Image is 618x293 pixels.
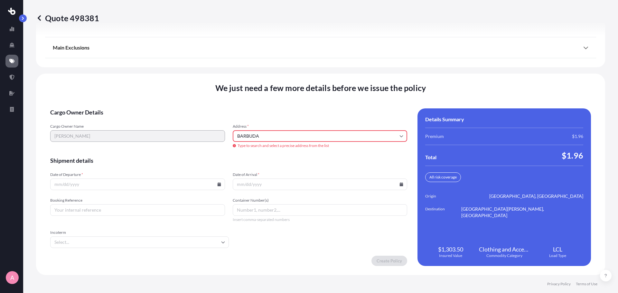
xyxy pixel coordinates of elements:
p: Create Policy [377,258,402,264]
span: Cargo Owner Details [50,108,407,116]
a: Privacy Policy [547,281,571,287]
input: mm/dd/yyyy [50,179,225,190]
span: Incoterm [50,230,229,235]
input: Number1, number2,... [233,204,407,216]
span: $1.96 [562,150,583,160]
span: LCL [553,245,562,253]
span: [GEOGRAPHIC_DATA], [GEOGRAPHIC_DATA] [489,193,583,199]
span: $1.96 [572,133,583,140]
span: Commodity Category [486,253,522,258]
span: [GEOGRAPHIC_DATA][PERSON_NAME], [GEOGRAPHIC_DATA] [461,206,583,219]
span: A [10,274,14,281]
p: Quote 498381 [36,13,99,23]
div: All risk coverage [425,172,461,182]
span: Shipment details [50,157,407,164]
span: Clothing and Accessories - Not Knitted or Crocheted [479,245,530,253]
span: Details Summary [425,116,464,123]
span: Total [425,154,436,160]
span: Date of Arrival [233,172,407,177]
span: $1,303.50 [438,245,463,253]
div: Main Exclusions [53,40,588,55]
span: Cargo Owner Name [50,124,225,129]
input: Cargo owner address [233,130,407,142]
span: Type to search and select a precise address from the list [233,143,407,148]
span: Origin [425,193,461,199]
input: mm/dd/yyyy [233,179,407,190]
button: Create Policy [371,256,407,266]
span: Insert comma-separated numbers [233,217,407,222]
a: Terms of Use [576,281,597,287]
span: Load Type [549,253,566,258]
span: Date of Departure [50,172,225,177]
span: Address [233,124,407,129]
span: We just need a few more details before we issue the policy [215,83,426,93]
span: Destination [425,206,461,219]
span: Main Exclusions [53,44,89,51]
span: Booking Reference [50,198,225,203]
input: Your internal reference [50,204,225,216]
input: Select... [50,236,229,248]
span: Premium [425,133,444,140]
span: Insured Value [439,253,462,258]
span: Container Number(s) [233,198,407,203]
